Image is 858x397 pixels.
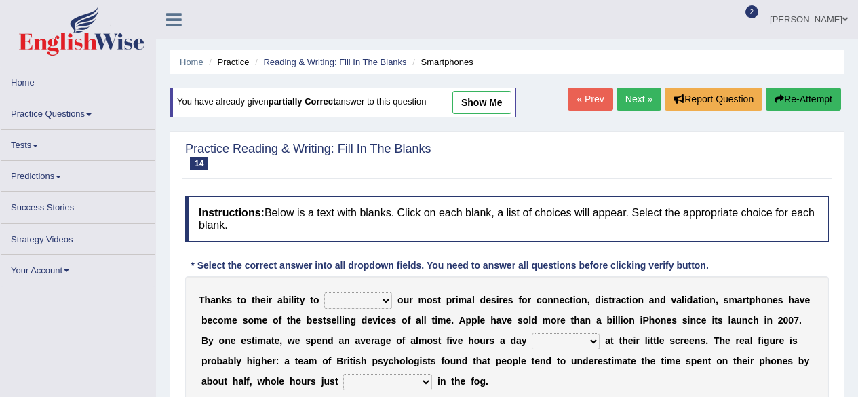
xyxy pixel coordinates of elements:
[260,295,266,305] b: e
[716,295,718,305] b: ,
[669,335,675,346] b: s
[432,295,437,305] b: s
[640,315,643,326] b: i
[746,295,749,305] b: t
[671,315,677,326] b: s
[665,88,762,111] button: Report Question
[237,295,241,305] b: t
[605,335,610,346] b: a
[522,295,528,305] b: o
[269,295,272,305] b: r
[645,335,648,346] b: l
[477,315,480,326] b: l
[456,295,459,305] b: i
[408,315,411,326] b: f
[288,335,295,346] b: w
[170,88,516,117] div: You have already given answer to this question
[317,335,322,346] b: e
[372,315,378,326] b: v
[604,295,609,305] b: s
[508,295,513,305] b: s
[219,335,225,346] b: o
[409,56,473,69] li: Smartphones
[416,335,418,346] b: l
[433,335,438,346] b: s
[553,295,560,305] b: n
[344,335,350,346] b: n
[248,315,254,326] b: o
[310,295,313,305] b: t
[446,315,451,326] b: e
[300,295,305,305] b: y
[773,295,778,305] b: e
[459,295,467,305] b: m
[366,335,371,346] b: e
[371,335,374,346] b: r
[416,315,421,326] b: a
[291,295,294,305] b: l
[718,315,723,326] b: s
[435,315,437,326] b: i
[737,295,743,305] b: a
[675,335,680,346] b: c
[185,143,431,170] h2: Practice Reading & Writing: Fill In The Blanks
[571,315,574,326] b: t
[766,315,773,326] b: n
[486,335,489,346] b: r
[564,295,570,305] b: c
[695,335,701,346] b: n
[629,295,632,305] b: i
[568,88,612,111] a: « Prev
[502,315,507,326] b: v
[629,315,635,326] b: n
[254,315,262,326] b: m
[542,295,548,305] b: o
[279,315,282,326] b: f
[528,315,531,326] b: l
[749,295,756,305] b: p
[655,295,661,305] b: n
[701,315,707,326] b: e
[210,295,216,305] b: a
[800,295,805,305] b: v
[753,315,759,326] b: h
[360,335,366,346] b: v
[450,335,452,346] b: i
[755,295,761,305] b: h
[507,315,512,326] b: e
[321,335,328,346] b: n
[714,335,720,346] b: T
[313,295,319,305] b: o
[690,315,696,326] b: n
[518,295,522,305] b: f
[345,315,351,326] b: n
[693,295,698,305] b: a
[252,335,255,346] b: t
[273,315,279,326] b: o
[328,335,334,346] b: d
[255,335,258,346] b: i
[728,315,731,326] b: l
[528,295,531,305] b: r
[452,335,458,346] b: v
[696,315,701,326] b: c
[730,315,736,326] b: a
[199,207,265,219] b: Instructions:
[500,335,505,346] b: a
[424,315,427,326] b: l
[452,91,511,114] a: show me
[180,57,203,67] a: Home
[452,295,455,305] b: r
[1,130,155,156] a: Tests
[190,157,208,170] span: 14
[655,315,661,326] b: o
[288,295,291,305] b: i
[410,335,416,346] b: a
[783,315,789,326] b: 0
[684,335,689,346] b: e
[355,335,361,346] b: a
[241,295,247,305] b: o
[381,315,386,326] b: c
[474,335,480,346] b: o
[742,315,748,326] b: n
